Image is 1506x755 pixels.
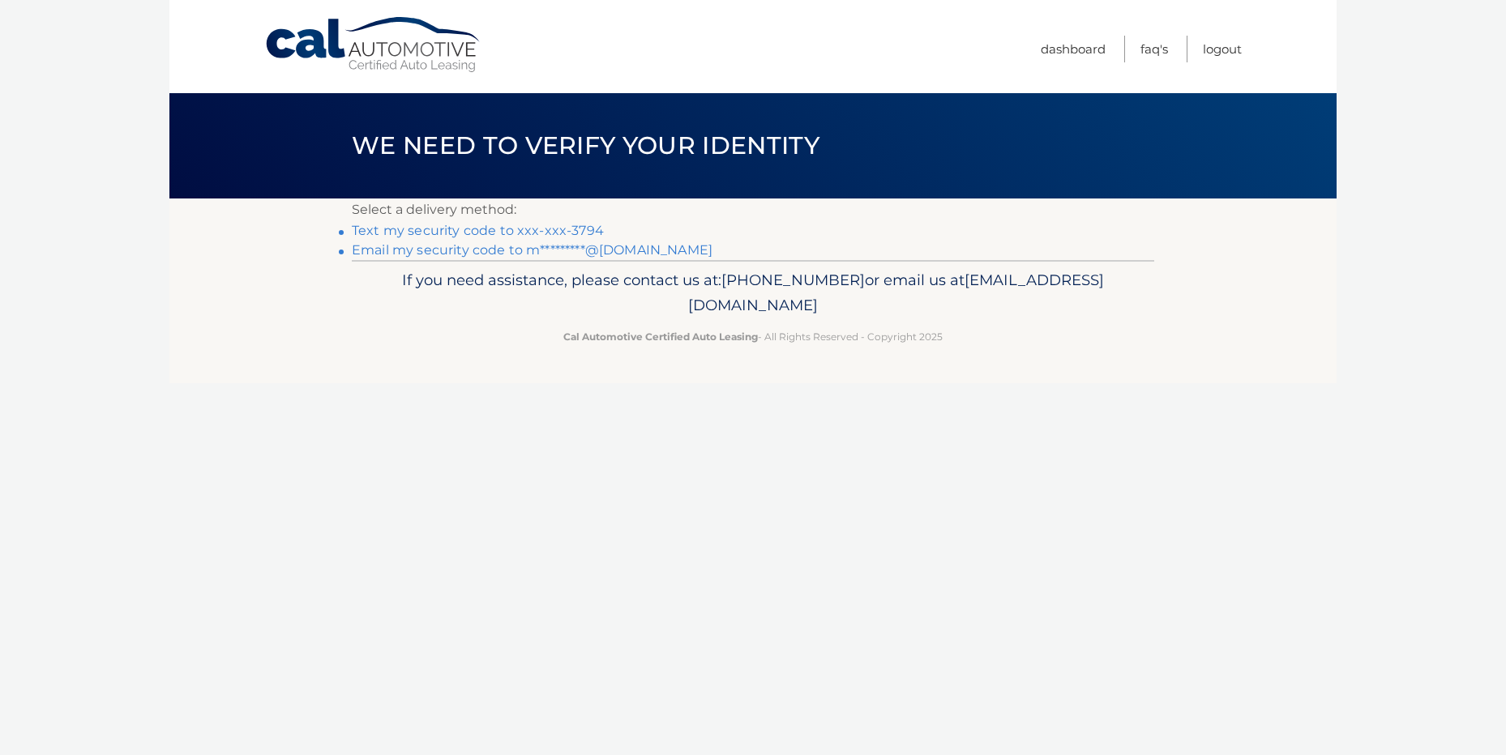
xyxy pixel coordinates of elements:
span: [PHONE_NUMBER] [721,271,865,289]
strong: Cal Automotive Certified Auto Leasing [563,331,758,343]
a: Text my security code to xxx-xxx-3794 [352,223,604,238]
p: Select a delivery method: [352,198,1154,221]
p: If you need assistance, please contact us at: or email us at [362,267,1144,319]
p: - All Rights Reserved - Copyright 2025 [362,328,1144,345]
a: Logout [1203,36,1242,62]
a: Cal Automotive [264,16,483,74]
a: FAQ's [1140,36,1168,62]
span: We need to verify your identity [352,130,819,160]
a: Email my security code to m*********@[DOMAIN_NAME] [352,242,712,258]
a: Dashboard [1041,36,1106,62]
